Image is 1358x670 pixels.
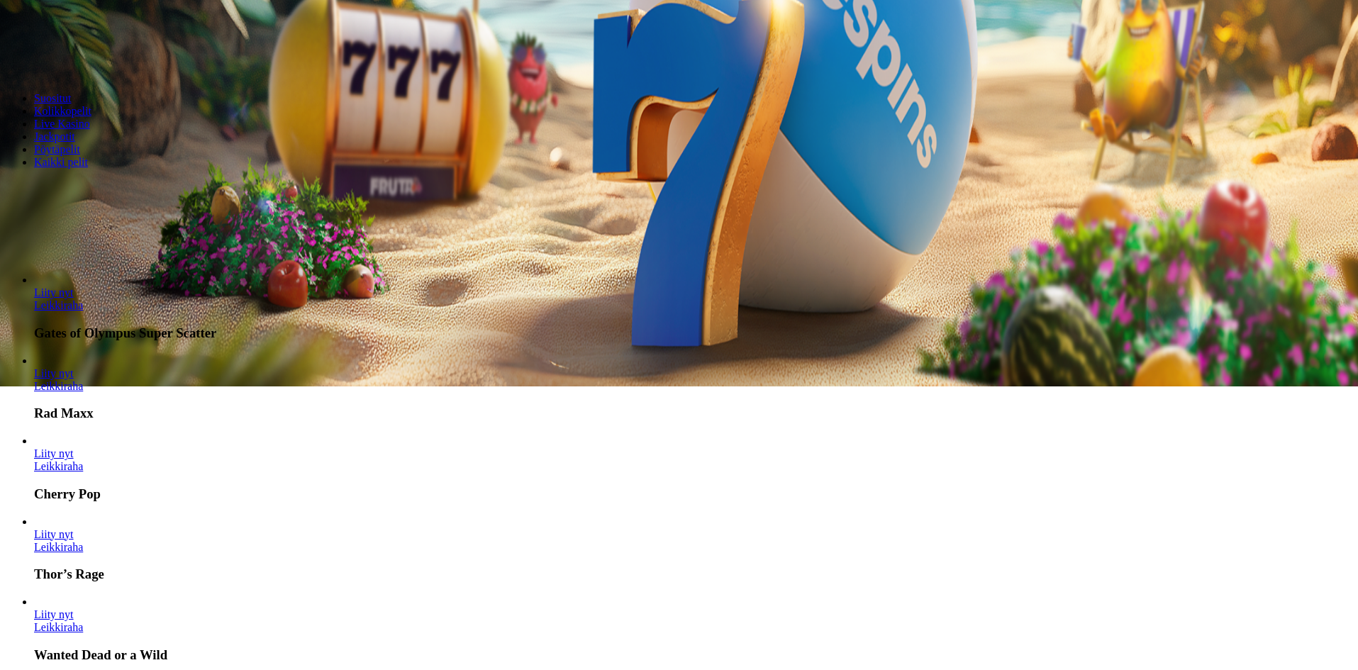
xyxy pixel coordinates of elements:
a: Pöytäpelit [34,143,80,155]
article: Wanted Dead or a Wild [34,596,1352,663]
span: Liity nyt [34,528,74,540]
span: Liity nyt [34,447,74,459]
header: Lobby [6,68,1352,195]
article: Rad Maxx [34,354,1352,422]
nav: Lobby [6,68,1352,169]
article: Gates of Olympus Super Scatter [34,274,1352,341]
a: Cherry Pop [34,460,83,472]
a: Suositut [34,92,71,104]
a: Rad Maxx [34,380,83,392]
h3: Cherry Pop [34,486,1352,502]
h3: Gates of Olympus Super Scatter [34,325,1352,341]
a: Jackpotit [34,130,75,143]
a: Wanted Dead or a Wild [34,608,74,620]
h3: Wanted Dead or a Wild [34,647,1352,663]
span: Liity nyt [34,286,74,298]
article: Thor’s Rage [34,515,1352,583]
a: Live Kasino [34,118,90,130]
span: Liity nyt [34,367,74,379]
a: Kaikki pelit [34,156,88,168]
a: Gates of Olympus Super Scatter [34,286,74,298]
a: Rad Maxx [34,367,74,379]
a: Cherry Pop [34,447,74,459]
a: Thor’s Rage [34,528,74,540]
h3: Thor’s Rage [34,566,1352,582]
article: Cherry Pop [34,435,1352,502]
a: Gates of Olympus Super Scatter [34,299,83,311]
a: Thor’s Rage [34,541,83,553]
a: Wanted Dead or a Wild [34,621,83,633]
span: Liity nyt [34,608,74,620]
h3: Rad Maxx [34,406,1352,421]
a: Kolikkopelit [34,105,91,117]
